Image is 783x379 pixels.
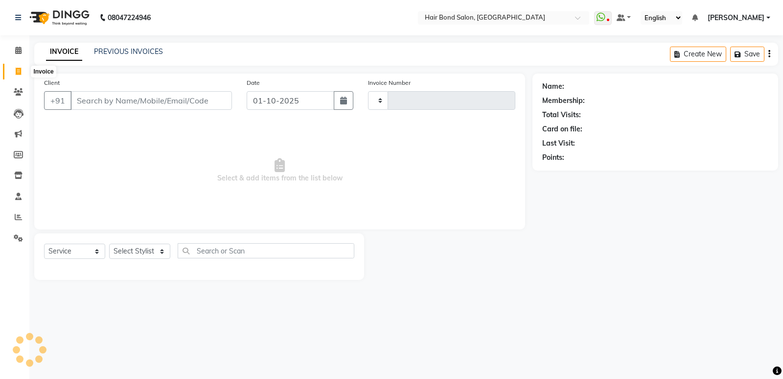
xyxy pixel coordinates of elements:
div: Card on file: [542,124,582,134]
img: logo [25,4,92,31]
a: INVOICE [46,43,82,61]
label: Invoice Number [368,78,411,87]
div: Points: [542,152,564,163]
div: Last Visit: [542,138,575,149]
input: Search by Name/Mobile/Email/Code [70,91,232,110]
input: Search or Scan [178,243,354,258]
div: Membership: [542,96,585,106]
a: PREVIOUS INVOICES [94,47,163,56]
b: 08047224946 [108,4,151,31]
div: Invoice [31,66,56,77]
span: [PERSON_NAME] [708,13,764,23]
div: Total Visits: [542,110,581,120]
label: Client [44,78,60,87]
div: Name: [542,81,564,92]
button: Save [730,47,764,62]
button: Create New [670,47,726,62]
label: Date [247,78,260,87]
span: Select & add items from the list below [44,122,515,220]
button: +91 [44,91,71,110]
